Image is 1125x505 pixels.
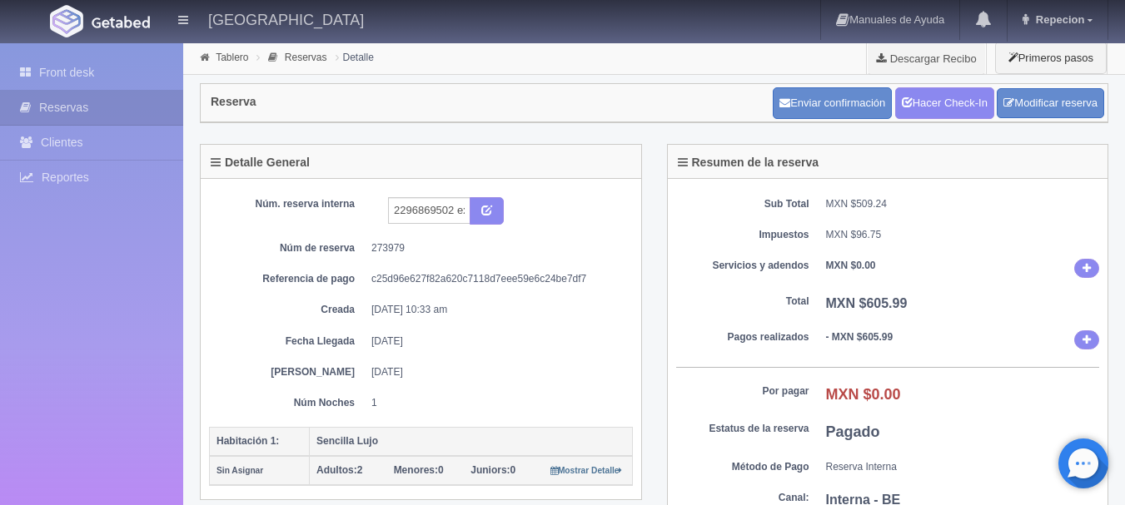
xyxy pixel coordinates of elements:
[826,197,1100,211] dd: MXN $509.24
[773,87,892,119] button: Enviar confirmación
[826,423,880,440] b: Pagado
[470,464,510,476] strong: Juniors:
[222,197,355,211] dt: Núm. reserva interna
[676,259,809,273] dt: Servicios y adendos
[826,228,1100,242] dd: MXN $96.75
[676,197,809,211] dt: Sub Total
[676,228,809,242] dt: Impuestos
[550,464,623,476] a: Mostrar Detalle
[678,156,819,169] h4: Resumen de la reserva
[676,384,809,399] dt: Por pagar
[211,96,256,108] h4: Reserva
[550,466,623,475] small: Mostrar Detalle
[895,87,994,119] a: Hacer Check-In
[371,334,620,349] dd: [DATE]
[222,272,355,286] dt: Referencia de pago
[222,334,355,349] dt: Fecha Llegada
[208,8,364,29] h4: [GEOGRAPHIC_DATA]
[285,52,327,63] a: Reservas
[676,295,809,309] dt: Total
[222,303,355,317] dt: Creada
[371,365,620,379] dd: [DATE]
[394,464,438,476] strong: Menores:
[867,42,986,75] a: Descargar Recibo
[371,241,620,255] dd: 273979
[826,331,894,343] b: - MXN $605.99
[394,464,444,476] span: 0
[310,427,633,456] th: Sencilla Lujo
[676,491,809,505] dt: Canal:
[316,464,357,476] strong: Adultos:
[826,296,908,310] b: MXN $605.99
[826,460,1100,474] dd: Reserva Interna
[211,156,310,169] h4: Detalle General
[371,396,620,410] dd: 1
[371,303,620,317] dd: [DATE] 10:33 am
[331,49,378,65] li: Detalle
[216,52,248,63] a: Tablero
[217,435,279,447] b: Habitación 1:
[316,464,362,476] span: 2
[826,260,876,271] b: MXN $0.00
[995,42,1107,74] button: Primeros pasos
[676,460,809,474] dt: Método de Pago
[676,422,809,436] dt: Estatus de la reserva
[222,396,355,410] dt: Núm Noches
[826,386,901,403] b: MXN $0.00
[371,272,620,286] dd: c25d96e627f82a620c7118d7eee59e6c24be7df7
[222,365,355,379] dt: [PERSON_NAME]
[50,5,83,37] img: Getabed
[92,16,150,28] img: Getabed
[997,88,1104,119] a: Modificar reserva
[676,330,809,344] dt: Pagos realizados
[217,466,263,475] small: Sin Asignar
[222,241,355,255] dt: Núm de reserva
[1032,13,1085,26] span: Repecion
[470,464,515,476] span: 0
